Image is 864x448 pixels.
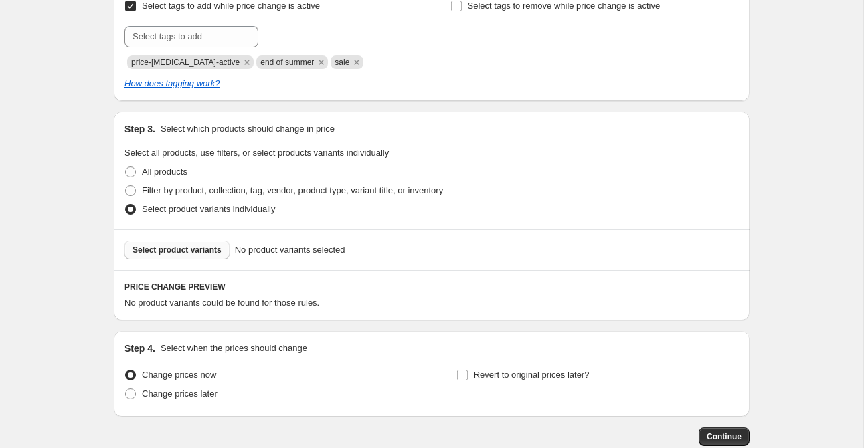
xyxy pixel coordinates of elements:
span: No product variants selected [235,243,345,257]
span: Select tags to remove while price change is active [468,1,661,11]
span: Select product variants [133,245,222,255]
span: Select product variants individually [142,204,275,214]
span: Change prices now [142,370,216,380]
input: Select tags to add [124,26,258,47]
span: Select all products, use filters, or select products variants individually [124,148,389,158]
p: Select which products should change in price [161,122,335,136]
span: Select tags to add while price change is active [142,1,320,11]
span: No product variants could be found for those rules. [124,298,319,308]
button: Remove price-change-job-active [241,56,253,68]
span: end of summer [260,58,314,67]
span: Continue [707,431,742,442]
span: sale [335,58,349,67]
span: Revert to original prices later? [474,370,590,380]
span: price-change-job-active [131,58,240,67]
button: Select product variants [124,241,230,259]
button: Remove sale [351,56,363,68]
span: Change prices later [142,388,218,399]
p: Select when the prices should change [161,342,307,355]
h6: PRICE CHANGE PREVIEW [124,282,739,292]
button: Continue [699,427,750,446]
span: Filter by product, collection, tag, vendor, product type, variant title, or inventory [142,185,443,195]
h2: Step 4. [124,342,155,355]
button: Remove end of summer [315,56,327,68]
h2: Step 3. [124,122,155,136]
a: How does tagging work? [124,78,220,88]
span: All products [142,166,187,177]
